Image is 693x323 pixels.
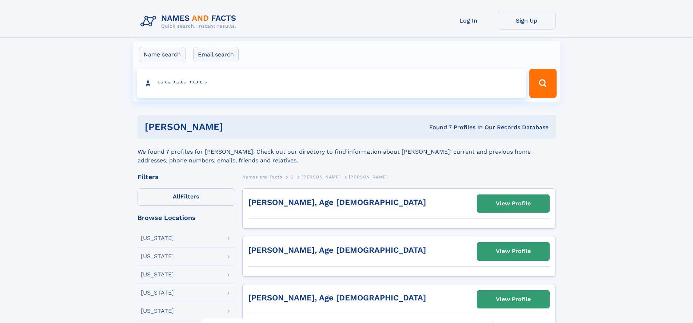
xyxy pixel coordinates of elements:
[290,172,294,181] a: S
[496,195,531,212] div: View Profile
[141,272,174,277] div: [US_STATE]
[477,291,549,308] a: View Profile
[302,174,340,180] span: [PERSON_NAME]
[141,235,174,241] div: [US_STATE]
[248,245,426,255] a: [PERSON_NAME], Age [DEMOGRAPHIC_DATA]
[145,122,326,131] h1: [PERSON_NAME]
[496,291,531,308] div: View Profile
[326,123,549,131] div: Found 7 Profiles In Our Records Database
[439,12,498,29] a: Log In
[242,172,282,181] a: Names and Facts
[138,12,242,31] img: Logo Names and Facts
[138,214,235,221] div: Browse Locations
[290,174,294,180] span: S
[141,308,174,314] div: [US_STATE]
[248,198,426,207] a: [PERSON_NAME], Age [DEMOGRAPHIC_DATA]
[477,195,549,212] a: View Profile
[138,174,235,180] div: Filters
[141,253,174,259] div: [US_STATE]
[173,193,180,200] span: All
[349,174,388,180] span: [PERSON_NAME]
[302,172,340,181] a: [PERSON_NAME]
[248,293,426,302] a: [PERSON_NAME], Age [DEMOGRAPHIC_DATA]
[193,47,239,62] label: Email search
[138,139,556,165] div: We found 7 profiles for [PERSON_NAME]. Check out our directory to find information about [PERSON_...
[529,69,556,98] button: Search Button
[477,243,549,260] a: View Profile
[138,188,235,206] label: Filters
[496,243,531,260] div: View Profile
[137,69,526,98] input: search input
[141,290,174,296] div: [US_STATE]
[139,47,186,62] label: Name search
[498,12,556,29] a: Sign Up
